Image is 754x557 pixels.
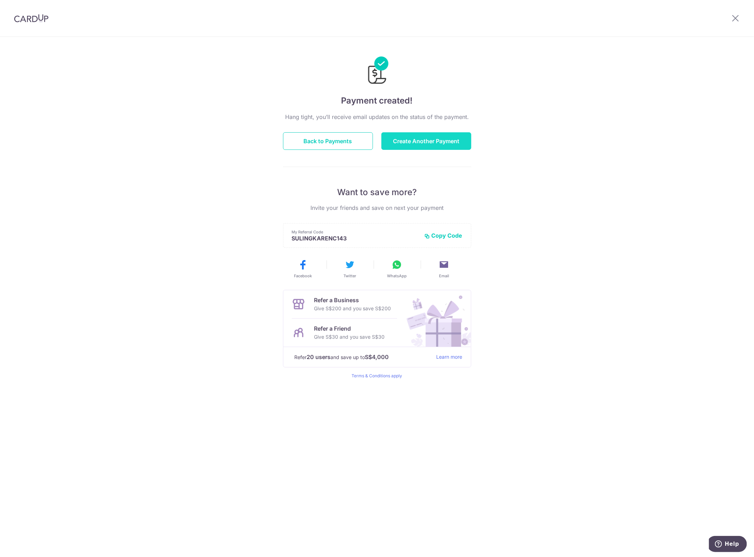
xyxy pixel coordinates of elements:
[314,296,391,304] p: Refer a Business
[283,113,471,121] p: Hang tight, you’ll receive email updates on the status of the payment.
[424,259,465,279] button: Email
[283,204,471,212] p: Invite your friends and save on next your payment
[314,304,391,313] p: Give S$200 and you save S$200
[283,187,471,198] p: Want to save more?
[344,273,356,279] span: Twitter
[295,353,431,362] p: Refer and save up to
[14,14,48,22] img: CardUp
[294,273,312,279] span: Facebook
[425,232,463,239] button: Copy Code
[400,290,471,347] img: Refer
[437,353,463,362] a: Learn more
[314,333,385,341] p: Give S$30 and you save S$30
[381,132,471,150] button: Create Another Payment
[352,373,402,378] a: Terms & Conditions apply
[307,353,331,361] strong: 20 users
[292,235,419,242] p: SULINGKARENC143
[376,259,418,279] button: WhatsApp
[709,536,747,553] iframe: Opens a widget where you can find more information
[329,259,371,279] button: Twitter
[292,229,419,235] p: My Referral Code
[314,324,385,333] p: Refer a Friend
[366,57,388,86] img: Payments
[282,259,324,279] button: Facebook
[365,353,389,361] strong: S$4,000
[283,94,471,107] h4: Payment created!
[283,132,373,150] button: Back to Payments
[387,273,407,279] span: WhatsApp
[439,273,449,279] span: Email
